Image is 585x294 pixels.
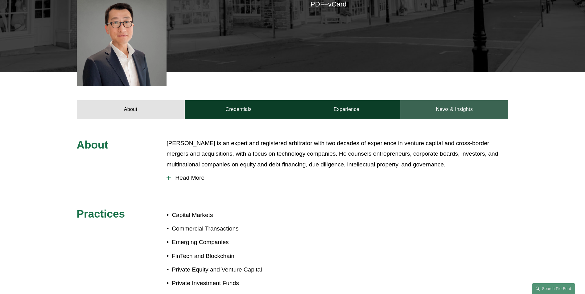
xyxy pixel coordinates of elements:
a: PDF [311,0,324,8]
p: Capital Markets [172,210,292,221]
p: Private Investment Funds [172,278,292,289]
span: Read More [171,174,508,181]
span: About [77,139,108,151]
p: Emerging Companies [172,237,292,248]
a: Search this site [532,283,575,294]
a: Experience [293,100,401,119]
a: vCard [328,0,347,8]
p: Commercial Transactions [172,223,292,234]
p: Private Equity and Venture Capital [172,264,292,275]
a: Credentials [185,100,293,119]
button: Read More [167,170,508,186]
a: News & Insights [400,100,508,119]
p: FinTech and Blockchain [172,251,292,262]
span: Practices [77,208,125,220]
p: [PERSON_NAME] is an expert and registered arbitrator with two decades of experience in venture ca... [167,138,508,170]
a: About [77,100,185,119]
